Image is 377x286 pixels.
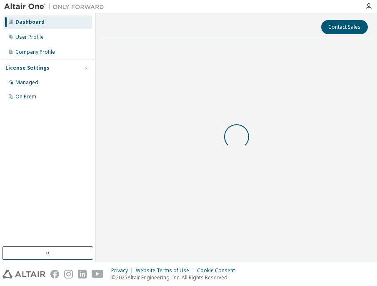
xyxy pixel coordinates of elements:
[15,34,44,40] div: User Profile
[4,3,108,11] img: Altair One
[111,274,240,281] p: © 2025 Altair Engineering, Inc. All Rights Reserved.
[321,20,368,34] button: Contact Sales
[15,93,36,100] div: On Prem
[5,65,50,71] div: License Settings
[15,79,38,86] div: Managed
[50,270,59,278] img: facebook.svg
[2,270,45,278] img: altair_logo.svg
[15,19,45,25] div: Dashboard
[92,270,104,278] img: youtube.svg
[111,267,136,274] div: Privacy
[197,267,240,274] div: Cookie Consent
[64,270,73,278] img: instagram.svg
[136,267,197,274] div: Website Terms of Use
[78,270,87,278] img: linkedin.svg
[15,49,55,55] div: Company Profile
